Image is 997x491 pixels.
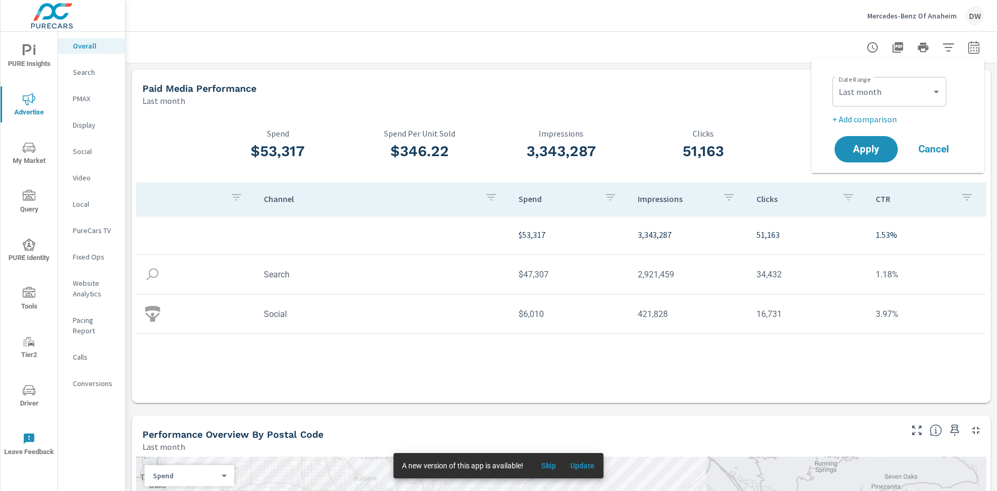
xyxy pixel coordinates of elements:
div: nav menu [1,32,57,468]
p: Last month [142,94,185,107]
p: Local [73,199,117,209]
p: Impressions [638,194,715,204]
p: Pacing Report [73,315,117,336]
h3: 1.53% [774,142,916,160]
img: icon-social.svg [145,306,160,322]
h3: 51,163 [632,142,774,160]
h3: $53,317 [207,142,349,160]
td: Social [255,301,511,328]
span: Leave Feedback [4,432,54,458]
p: Last month [142,440,185,453]
div: Overall [58,38,125,54]
div: Social [58,143,125,159]
p: PMAX [73,93,117,104]
div: Search [58,64,125,80]
p: CTR [876,194,953,204]
div: Spend [145,471,226,481]
td: 421,828 [629,301,749,328]
div: Video [58,170,125,186]
div: Conversions [58,376,125,391]
h5: Paid Media Performance [142,83,256,94]
button: Cancel [902,136,965,162]
div: Website Analytics [58,275,125,302]
td: Search [255,261,511,288]
span: Skip [536,461,561,470]
p: Overall [73,41,117,51]
p: + Add comparison [832,113,967,126]
p: Search [73,67,117,78]
span: Apply [845,145,887,154]
span: Driver [4,384,54,410]
h3: $346.22 [349,142,491,160]
span: Tools [4,287,54,313]
div: PMAX [58,91,125,107]
div: Local [58,196,125,212]
span: Cancel [913,145,955,154]
td: 2,921,459 [629,261,749,288]
p: Video [73,172,117,183]
p: $53,317 [519,228,621,241]
span: Tier2 [4,335,54,361]
button: "Export Report to PDF" [887,37,908,58]
span: A new version of this app is available! [402,461,523,470]
span: Query [4,190,54,216]
p: Impressions [491,129,632,138]
h5: Performance Overview By Postal Code [142,429,323,440]
p: 3,343,287 [638,228,740,241]
td: 3.97% [867,301,986,328]
div: Fixed Ops [58,249,125,265]
td: $47,307 [510,261,629,288]
p: Spend [207,129,349,138]
p: Conversions [73,378,117,389]
td: 1.18% [867,261,986,288]
p: Website Analytics [73,278,117,299]
td: 34,432 [748,261,867,288]
img: icon-search.svg [145,266,160,282]
span: PURE Insights [4,44,54,70]
button: Skip [532,457,565,474]
p: Calls [73,352,117,362]
p: Social [73,146,117,157]
p: Clicks [632,129,774,138]
button: Apply Filters [938,37,959,58]
p: Mercedes-Benz Of Anaheim [867,11,957,21]
span: My Market [4,141,54,167]
button: Update [565,457,599,474]
p: 1.53% [876,228,978,241]
h3: 3,343,287 [491,142,632,160]
p: Channel [264,194,477,204]
div: Calls [58,349,125,365]
div: Display [58,117,125,133]
td: 16,731 [748,301,867,328]
span: Update [570,461,595,470]
span: PURE Identity [4,238,54,264]
button: Apply [835,136,898,162]
p: Spend [519,194,596,204]
button: Select Date Range [963,37,984,58]
p: Display [73,120,117,130]
div: DW [965,6,984,25]
p: Clicks [756,194,833,204]
p: Spend Per Unit Sold [349,129,491,138]
span: Save this to your personalized report [946,422,963,439]
button: Make Fullscreen [908,422,925,439]
button: Minimize Widget [967,422,984,439]
p: Fixed Ops [73,252,117,262]
td: $6,010 [510,301,629,328]
span: Understand performance data by postal code. Individual postal codes can be selected and expanded ... [929,424,942,437]
p: Spend [153,471,217,480]
p: CTR [774,129,916,138]
span: Advertise [4,93,54,119]
div: Pacing Report [58,312,125,339]
p: PureCars TV [73,225,117,236]
div: PureCars TV [58,223,125,238]
p: 51,163 [756,228,859,241]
